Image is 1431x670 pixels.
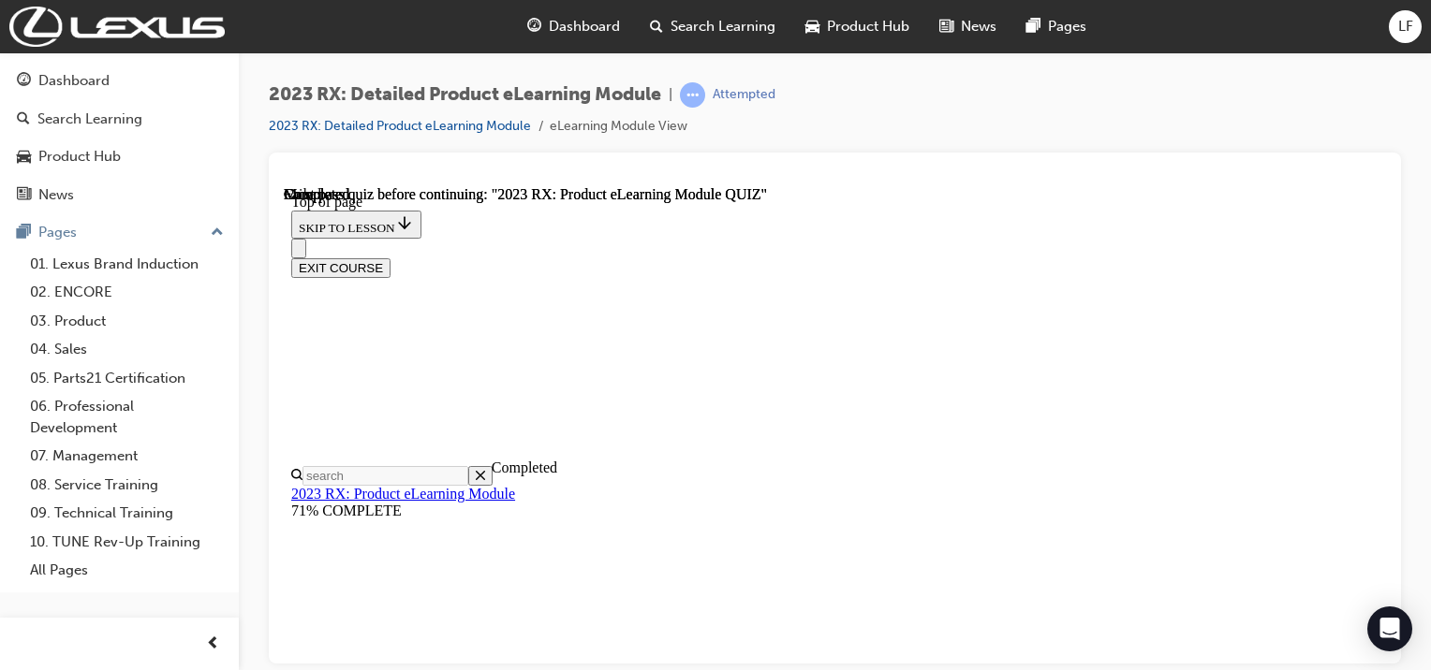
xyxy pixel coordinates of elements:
a: search-iconSearch Learning [635,7,790,46]
a: Product Hub [7,139,231,174]
a: 03. Product [22,307,231,336]
span: guage-icon [527,15,541,38]
a: pages-iconPages [1011,7,1101,46]
span: Search Learning [671,16,775,37]
a: 2023 RX: Product eLearning Module [7,299,231,315]
div: Dashboard [38,70,110,92]
a: 2023 RX: Detailed Product eLearning Module [269,118,531,134]
button: LF [1389,10,1422,43]
a: Dashboard [7,64,231,98]
button: SKIP TO LESSON [7,24,138,52]
span: pages-icon [1026,15,1040,38]
a: 06. Professional Development [22,392,231,442]
a: car-iconProduct Hub [790,7,924,46]
a: 09. Technical Training [22,499,231,528]
span: Product Hub [827,16,909,37]
input: Search [19,280,184,299]
a: All Pages [22,556,231,585]
a: News [7,178,231,212]
div: Open Intercom Messenger [1367,606,1412,651]
a: 02. ENCORE [22,278,231,307]
span: Pages [1048,16,1086,37]
a: news-iconNews [924,7,1011,46]
a: guage-iconDashboard [512,7,635,46]
a: 10. TUNE Rev-Up Training [22,528,231,557]
span: LF [1398,16,1413,37]
span: | [669,84,672,106]
span: SKIP TO LESSON [15,35,130,49]
div: Search Learning [37,109,142,130]
a: 08. Service Training [22,471,231,500]
div: Product Hub [38,146,121,167]
a: 04. Sales [22,335,231,364]
span: news-icon [17,187,31,204]
div: Completed [208,273,236,290]
img: Trak [9,7,225,47]
div: Pages [38,222,77,243]
span: pages-icon [17,225,31,241]
span: 2023 RX: Detailed Product eLearning Module [269,84,661,106]
span: prev-icon [206,633,220,656]
a: 07. Management [22,442,231,471]
span: search-icon [17,111,30,128]
button: Pages [7,215,231,250]
span: Dashboard [549,16,620,37]
button: DashboardSearch LearningProduct HubNews [7,60,231,215]
span: News [961,16,996,37]
span: car-icon [17,149,31,166]
button: Close search menu [184,280,209,299]
span: up-icon [211,221,224,245]
div: Attempted [713,86,775,104]
a: 01. Lexus Brand Induction [22,250,231,279]
span: guage-icon [17,73,31,90]
div: News [38,184,74,206]
button: Close navigation menu [7,52,22,72]
span: learningRecordVerb_ATTEMPT-icon [680,82,705,108]
a: 05. Parts21 Certification [22,364,231,393]
span: car-icon [805,15,819,38]
div: Top of page [7,7,1095,24]
span: news-icon [939,15,953,38]
a: Search Learning [7,102,231,137]
li: eLearning Module View [550,116,687,138]
span: search-icon [650,15,663,38]
button: EXIT COURSE [7,72,107,92]
div: 71% COMPLETE [7,316,1095,333]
